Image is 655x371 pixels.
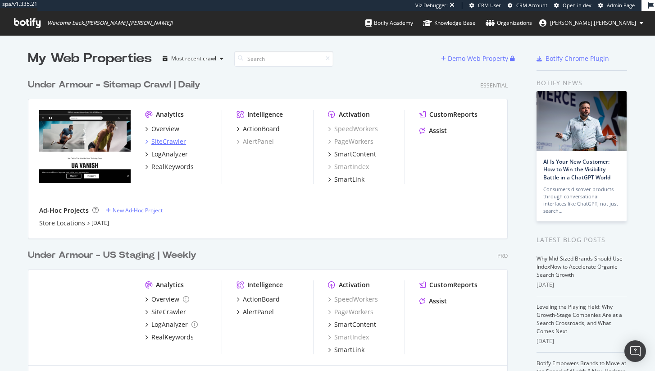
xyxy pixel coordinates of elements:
[28,78,204,92] a: Under Armour - Sitemap Crawl | Daily
[334,150,376,159] div: SmartContent
[151,307,186,316] div: SiteCrawler
[237,295,280,304] a: ActionBoard
[237,307,274,316] a: AlertPanel
[234,51,333,67] input: Search
[328,124,378,133] a: SpeedWorkers
[537,281,627,289] div: [DATE]
[365,11,413,35] a: Botify Academy
[339,110,370,119] div: Activation
[441,51,510,66] button: Demo Web Property
[486,11,532,35] a: Organizations
[247,110,283,119] div: Intelligence
[156,110,184,119] div: Analytics
[156,280,184,289] div: Analytics
[145,320,198,329] a: LogAnalyzer
[480,82,508,89] div: Essential
[145,150,188,159] a: LogAnalyzer
[39,280,131,353] img: www.underarmour.com.mx/es-mx
[328,295,378,304] a: SpeedWorkers
[28,78,200,92] div: Under Armour - Sitemap Crawl | Daily
[171,56,216,61] div: Most recent crawl
[624,340,646,362] div: Open Intercom Messenger
[39,219,85,228] a: Store Locations
[423,18,476,27] div: Knowledge Base
[328,175,364,184] a: SmartLink
[237,124,280,133] a: ActionBoard
[151,137,186,146] div: SiteCrawler
[39,206,89,215] div: Ad-Hoc Projects
[328,307,373,316] a: PageWorkers
[328,162,369,171] a: SmartIndex
[497,252,508,260] div: Pro
[415,2,448,9] div: Viz Debugger:
[554,2,591,9] a: Open in dev
[537,91,627,151] img: AI Is Your New Customer: How to Win the Visibility Battle in a ChatGPT World
[598,2,635,9] a: Admin Page
[339,280,370,289] div: Activation
[429,110,478,119] div: CustomReports
[159,51,227,66] button: Most recent crawl
[145,162,194,171] a: RealKeywords
[328,137,373,146] a: PageWorkers
[486,18,532,27] div: Organizations
[334,345,364,354] div: SmartLink
[47,19,173,27] span: Welcome back, [PERSON_NAME].[PERSON_NAME] !
[151,295,179,304] div: Overview
[151,333,194,342] div: RealKeywords
[532,16,650,30] button: [PERSON_NAME].[PERSON_NAME]
[91,219,109,227] a: [DATE]
[28,249,196,262] div: Under Armour - US Staging | Weekly
[429,280,478,289] div: CustomReports
[334,320,376,329] div: SmartContent
[419,297,447,306] a: Assist
[537,337,627,345] div: [DATE]
[563,2,591,9] span: Open in dev
[334,175,364,184] div: SmartLink
[151,124,179,133] div: Overview
[537,78,627,88] div: Botify news
[145,124,179,133] a: Overview
[243,295,280,304] div: ActionBoard
[508,2,547,9] a: CRM Account
[607,2,635,9] span: Admin Page
[478,2,501,9] span: CRM User
[28,50,152,68] div: My Web Properties
[546,54,609,63] div: Botify Chrome Plugin
[328,150,376,159] a: SmartContent
[151,320,188,329] div: LogAnalyzer
[419,280,478,289] a: CustomReports
[145,307,186,316] a: SiteCrawler
[243,307,274,316] div: AlertPanel
[429,126,447,135] div: Assist
[423,11,476,35] a: Knowledge Base
[247,280,283,289] div: Intelligence
[537,303,622,335] a: Leveling the Playing Field: Why Growth-Stage Companies Are at a Search Crossroads, and What Comes...
[106,206,163,214] a: New Ad-Hoc Project
[550,19,636,27] span: jessica.jordan
[237,137,274,146] a: AlertPanel
[145,333,194,342] a: RealKeywords
[151,162,194,171] div: RealKeywords
[516,2,547,9] span: CRM Account
[39,110,131,183] img: underarmoursitemapcrawl.com
[328,320,376,329] a: SmartContent
[543,186,620,215] div: Consumers discover products through conversational interfaces like ChatGPT, not just search…
[145,295,189,304] a: Overview
[429,297,447,306] div: Assist
[113,206,163,214] div: New Ad-Hoc Project
[151,150,188,159] div: LogAnalyzer
[419,126,447,135] a: Assist
[365,18,413,27] div: Botify Academy
[448,54,508,63] div: Demo Web Property
[537,54,609,63] a: Botify Chrome Plugin
[28,249,200,262] a: Under Armour - US Staging | Weekly
[328,333,369,342] a: SmartIndex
